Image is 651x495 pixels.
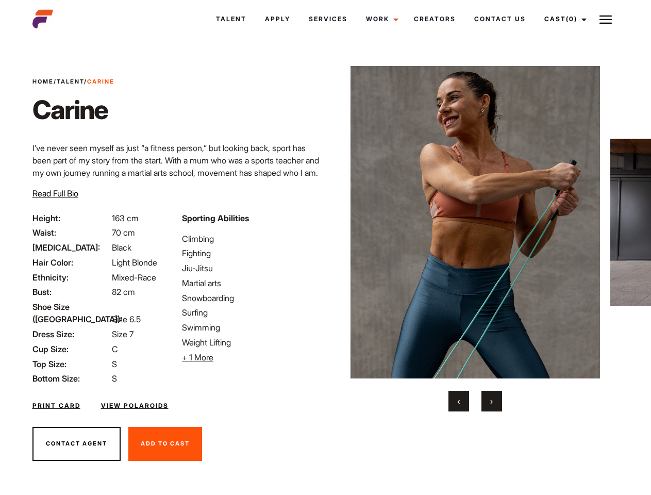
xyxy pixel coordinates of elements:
span: Size 6.5 [112,314,141,324]
button: Add To Cast [128,427,202,461]
span: C [112,344,118,354]
span: [MEDICAL_DATA]: [32,241,110,254]
span: Waist: [32,226,110,239]
span: Add To Cast [141,440,190,447]
li: Swimming [182,321,319,334]
button: Contact Agent [32,427,121,461]
li: Climbing [182,233,319,245]
a: Cast(0) [535,5,593,33]
li: Martial arts [182,277,319,289]
span: Size 7 [112,329,133,339]
span: (0) [566,15,577,23]
a: Contact Us [465,5,535,33]
span: 163 cm [112,213,139,223]
a: Home [32,78,54,85]
span: S [112,359,117,369]
span: Cup Size: [32,343,110,355]
span: Hair Color: [32,256,110,269]
li: Snowboarding [182,292,319,304]
span: Top Size: [32,358,110,370]
span: 82 cm [112,287,135,297]
span: Previous [457,396,460,406]
li: Jiu-Jitsu [182,262,319,274]
strong: Carine [87,78,114,85]
span: Height: [32,212,110,224]
a: Talent [207,5,256,33]
span: Bottom Size: [32,372,110,385]
a: Talent [57,78,84,85]
span: Read Full Bio [32,188,78,199]
span: 70 cm [112,227,135,238]
span: Mixed-Race [112,272,156,283]
img: cropped-aefm-brand-fav-22-square.png [32,9,53,29]
li: Surfing [182,306,319,319]
p: I’ve never seen myself as just “a fitness person,” but looking back, sport has been part of my st... [32,142,320,228]
img: Burger icon [599,13,612,26]
span: S [112,373,117,384]
li: Weight Lifting [182,336,319,349]
span: Next [490,396,493,406]
span: Dress Size: [32,328,110,340]
a: Apply [256,5,299,33]
a: Print Card [32,401,80,410]
a: Creators [405,5,465,33]
a: View Polaroids [101,401,169,410]
button: Read Full Bio [32,187,78,200]
span: / / [32,77,114,86]
span: Black [112,242,131,253]
span: + 1 More [182,352,213,362]
a: Services [299,5,357,33]
li: Fighting [182,247,319,259]
a: Work [357,5,405,33]
span: Light Blonde [112,257,157,268]
span: Bust: [32,286,110,298]
strong: Sporting Abilities [182,213,249,223]
span: Shoe Size ([GEOGRAPHIC_DATA]): [32,301,110,325]
h1: Carine [32,94,114,125]
span: Ethnicity: [32,271,110,284]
